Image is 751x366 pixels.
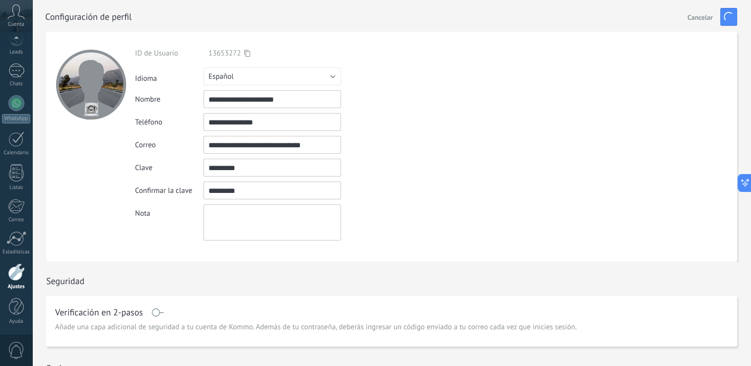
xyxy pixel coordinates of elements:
[55,322,577,332] span: Añade una capa adicional de seguridad a tu cuenta de Kommo. Además de tu contraseña, deberás ingr...
[208,49,241,58] span: 13653272
[2,114,30,123] div: WhatsApp
[135,118,204,127] div: Teléfono
[135,95,204,104] div: Nombre
[135,140,204,150] div: Correo
[204,67,341,85] button: Español
[2,81,31,87] div: Chats
[2,150,31,156] div: Calendario
[2,49,31,56] div: Leads
[135,163,204,173] div: Clave
[2,184,31,191] div: Listas
[55,308,143,316] h1: Verificación en 2-pasos
[208,72,234,81] span: Español
[135,186,204,195] div: Confirmar la clave
[46,275,84,287] h1: Seguridad
[135,204,204,218] div: Nota
[135,49,204,58] div: ID de Usuario
[2,217,31,223] div: Correo
[135,70,204,83] div: Idioma
[683,9,717,25] button: Cancelar
[8,21,24,28] span: Cuenta
[687,14,713,21] span: Cancelar
[2,284,31,290] div: Ajustes
[2,249,31,255] div: Estadísticas
[2,318,31,325] div: Ayuda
